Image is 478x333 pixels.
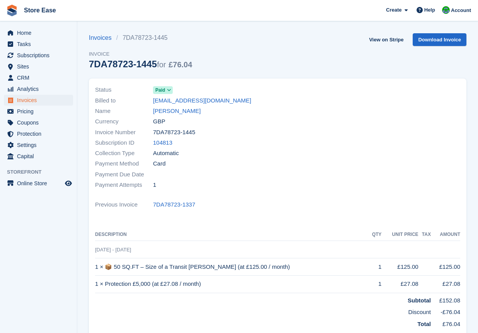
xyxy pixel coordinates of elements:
[4,117,73,128] a: menu
[366,33,407,46] a: View on Stripe
[431,258,460,276] td: £125.00
[95,229,368,241] th: Description
[95,96,153,105] span: Billed to
[89,50,192,58] span: Invoice
[95,258,368,276] td: 1 × 📦 50 SQ.FT – Size of a Transit [PERSON_NAME] (at £125.00 / month)
[431,305,460,317] td: -£76.04
[95,149,153,158] span: Collection Type
[17,84,63,94] span: Analytics
[17,178,63,189] span: Online Store
[381,229,418,241] th: Unit Price
[153,128,195,137] span: 7DA78723-1445
[17,117,63,128] span: Coupons
[95,200,153,209] span: Previous Invoice
[431,275,460,293] td: £27.08
[157,60,166,69] span: for
[381,258,418,276] td: £125.00
[368,258,382,276] td: 1
[4,95,73,106] a: menu
[4,39,73,50] a: menu
[95,170,153,179] span: Payment Due Date
[413,33,466,46] a: Download Invoice
[424,6,435,14] span: Help
[95,128,153,137] span: Invoice Number
[95,159,153,168] span: Payment Method
[153,138,172,147] a: 104813
[17,39,63,50] span: Tasks
[64,179,73,188] a: Preview store
[431,293,460,305] td: £152.08
[153,117,165,126] span: GBP
[4,151,73,162] a: menu
[153,181,156,190] span: 1
[153,107,201,116] a: [PERSON_NAME]
[95,138,153,147] span: Subscription ID
[4,140,73,150] a: menu
[155,87,165,94] span: Paid
[95,305,431,317] td: Discount
[4,128,73,139] a: menu
[408,297,431,304] strong: Subtotal
[4,50,73,61] a: menu
[7,168,77,176] span: Storefront
[368,229,382,241] th: QTY
[381,275,418,293] td: £27.08
[6,5,18,16] img: stora-icon-8386f47178a22dfd0bd8f6a31ec36ba5ce8667c1dd55bd0f319d3a0aa187defe.svg
[21,4,59,17] a: Store Ease
[153,85,173,94] a: Paid
[153,149,179,158] span: Automatic
[95,85,153,94] span: Status
[431,229,460,241] th: Amount
[17,27,63,38] span: Home
[95,247,131,253] span: [DATE] - [DATE]
[368,275,382,293] td: 1
[17,50,63,61] span: Subscriptions
[153,200,195,209] a: 7DA78723-1337
[89,33,192,43] nav: breadcrumbs
[17,95,63,106] span: Invoices
[4,178,73,189] a: menu
[153,159,166,168] span: Card
[17,151,63,162] span: Capital
[17,72,63,83] span: CRM
[4,72,73,83] a: menu
[95,181,153,190] span: Payment Attempts
[451,7,471,14] span: Account
[4,106,73,117] a: menu
[95,275,368,293] td: 1 × Protection £5,000 (at £27.08 / month)
[17,106,63,117] span: Pricing
[418,229,431,241] th: Tax
[95,117,153,126] span: Currency
[153,96,251,105] a: [EMAIL_ADDRESS][DOMAIN_NAME]
[168,60,192,69] span: £76.04
[17,61,63,72] span: Sites
[442,6,450,14] img: Neal Smitheringale
[17,128,63,139] span: Protection
[386,6,401,14] span: Create
[89,33,116,43] a: Invoices
[4,27,73,38] a: menu
[17,140,63,150] span: Settings
[95,107,153,116] span: Name
[4,61,73,72] a: menu
[4,84,73,94] a: menu
[431,317,460,329] td: £76.04
[89,59,192,69] div: 7DA78723-1445
[417,321,431,327] strong: Total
